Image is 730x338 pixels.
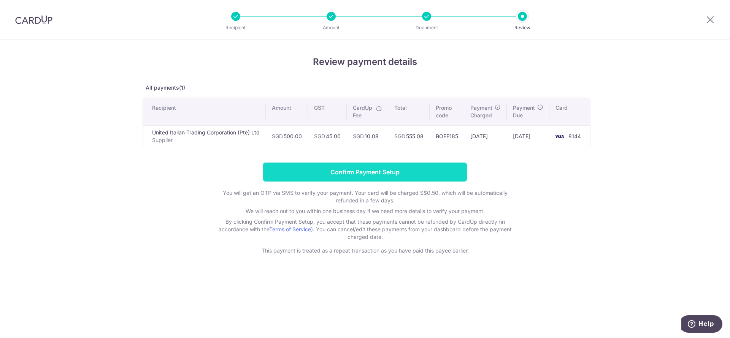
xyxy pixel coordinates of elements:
span: Payment Charged [470,104,492,119]
td: 10.08 [347,125,388,147]
th: Amount [266,98,308,125]
th: GST [308,98,347,125]
span: CardUp Fee [353,104,372,119]
p: Recipient [208,24,264,32]
th: Card [549,98,590,125]
p: Supplier [152,136,260,144]
input: Confirm Payment Setup [263,163,467,182]
img: <span class="translation_missing" title="translation missing: en.account_steps.new_confirm_form.b... [552,132,567,141]
span: SGD [353,133,364,139]
p: Review [494,24,551,32]
p: All payments(1) [143,84,587,92]
th: Promo code [430,98,464,125]
th: Recipient [143,98,266,125]
td: United Italian Trading Corporation (Pte) Ltd [143,125,266,147]
h4: Review payment details [143,55,587,69]
td: 555.08 [388,125,430,147]
span: 8144 [568,133,581,139]
span: SGD [314,133,325,139]
span: SGD [272,133,283,139]
p: We will reach out to you within one business day if we need more details to verify your payment. [213,207,517,215]
td: [DATE] [464,125,507,147]
img: CardUp [15,15,52,24]
p: This payment is treated as a repeat transaction as you have paid this payee earlier. [213,247,517,254]
td: 500.00 [266,125,308,147]
p: You will get an OTP via SMS to verify your payment. Your card will be charged S$0.50, which will ... [213,189,517,204]
p: Document [398,24,455,32]
p: Amount [303,24,359,32]
p: By clicking Confirm Payment Setup, you accept that these payments cannot be refunded by CardUp di... [213,218,517,241]
td: [DATE] [507,125,549,147]
iframe: Opens a widget where you can find more information [681,315,722,334]
td: 45.00 [308,125,347,147]
a: Terms of Service [269,226,311,232]
td: BOFF185 [430,125,464,147]
th: Total [388,98,430,125]
span: SGD [394,133,405,139]
span: Payment Due [513,104,535,119]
